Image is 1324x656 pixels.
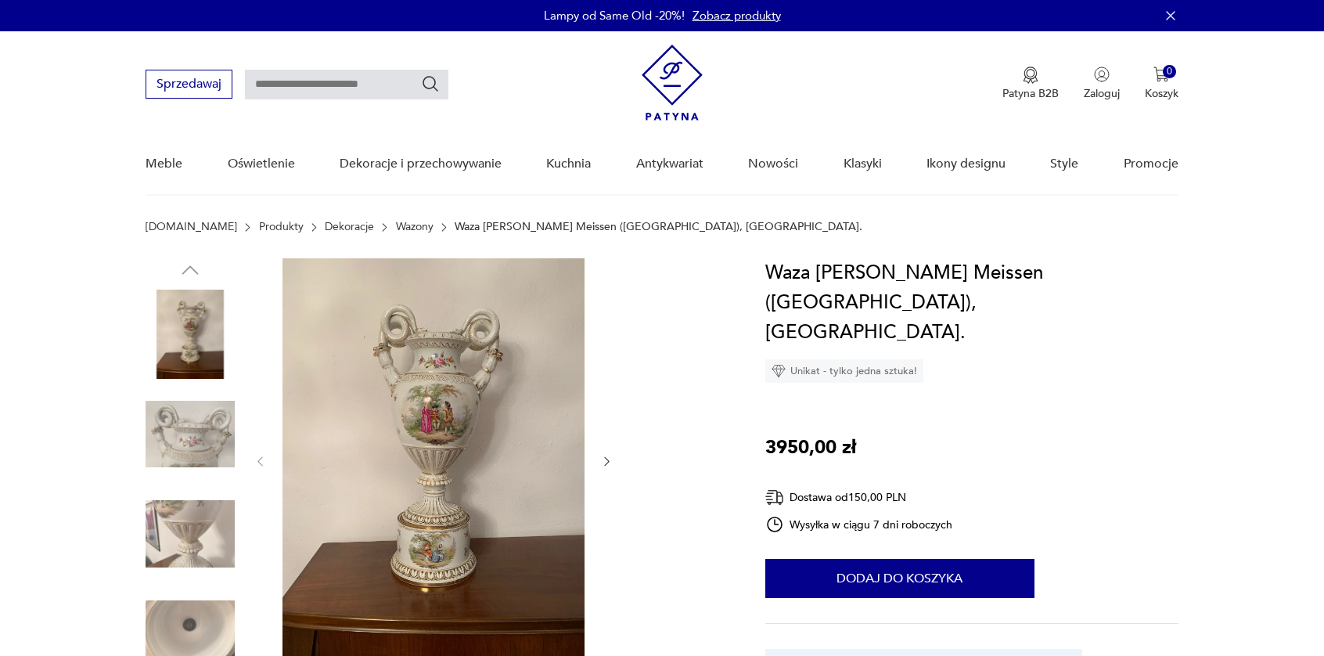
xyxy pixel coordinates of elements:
[1163,65,1176,78] div: 0
[546,134,591,194] a: Kuchnia
[544,8,685,23] p: Lampy od Same Old -20%!
[765,488,953,507] div: Dostawa od 150,00 PLN
[765,488,784,507] img: Ikona dostawy
[1002,67,1059,101] a: Ikona medaluPatyna B2B
[340,134,502,194] a: Dekoracje i przechowywanie
[693,8,781,23] a: Zobacz produkty
[1023,67,1038,84] img: Ikona medalu
[926,134,1006,194] a: Ikony designu
[1084,67,1120,101] button: Zaloguj
[146,489,235,579] img: Zdjęcie produktu Waza Carl Teichert Meissen (Miśnia), Niemcy.
[1153,67,1169,82] img: Ikona koszyka
[1050,134,1078,194] a: Style
[1094,67,1110,82] img: Ikonka użytkownika
[1124,134,1178,194] a: Promocje
[765,559,1034,598] button: Dodaj do koszyka
[146,390,235,479] img: Zdjęcie produktu Waza Carl Teichert Meissen (Miśnia), Niemcy.
[748,134,798,194] a: Nowości
[146,70,232,99] button: Sprzedawaj
[455,221,862,233] p: Waza [PERSON_NAME] Meissen ([GEOGRAPHIC_DATA]), [GEOGRAPHIC_DATA].
[146,290,235,379] img: Zdjęcie produktu Waza Carl Teichert Meissen (Miśnia), Niemcy.
[146,134,182,194] a: Meble
[1002,67,1059,101] button: Patyna B2B
[146,80,232,91] a: Sprzedawaj
[421,74,440,93] button: Szukaj
[396,221,434,233] a: Wazony
[765,258,1178,348] h1: Waza [PERSON_NAME] Meissen ([GEOGRAPHIC_DATA]), [GEOGRAPHIC_DATA].
[1084,86,1120,101] p: Zaloguj
[772,364,786,378] img: Ikona diamentu
[1002,86,1059,101] p: Patyna B2B
[1145,67,1178,101] button: 0Koszyk
[259,221,304,233] a: Produkty
[325,221,374,233] a: Dekoracje
[765,433,856,463] p: 3950,00 zł
[765,359,923,383] div: Unikat - tylko jedna sztuka!
[146,221,237,233] a: [DOMAIN_NAME]
[228,134,295,194] a: Oświetlenie
[765,515,953,534] div: Wysyłka w ciągu 7 dni roboczych
[636,134,703,194] a: Antykwariat
[844,134,882,194] a: Klasyki
[642,45,703,121] img: Patyna - sklep z meblami i dekoracjami vintage
[1145,86,1178,101] p: Koszyk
